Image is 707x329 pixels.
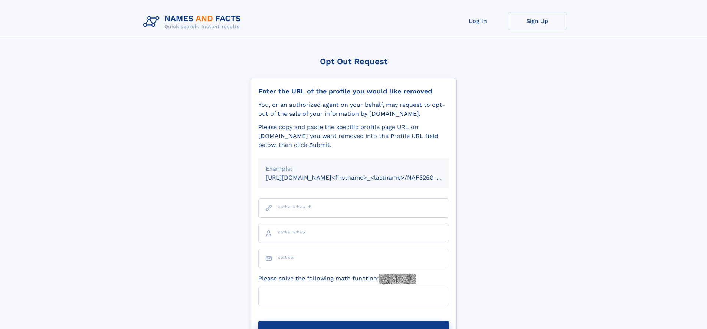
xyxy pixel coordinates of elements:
[140,12,247,32] img: Logo Names and Facts
[448,12,508,30] a: Log In
[266,174,463,181] small: [URL][DOMAIN_NAME]<firstname>_<lastname>/NAF325G-xxxxxxxx
[258,87,449,95] div: Enter the URL of the profile you would like removed
[258,274,416,284] label: Please solve the following math function:
[266,164,442,173] div: Example:
[508,12,567,30] a: Sign Up
[258,101,449,118] div: You, or an authorized agent on your behalf, may request to opt-out of the sale of your informatio...
[251,57,457,66] div: Opt Out Request
[258,123,449,149] div: Please copy and paste the specific profile page URL on [DOMAIN_NAME] you want removed into the Pr...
